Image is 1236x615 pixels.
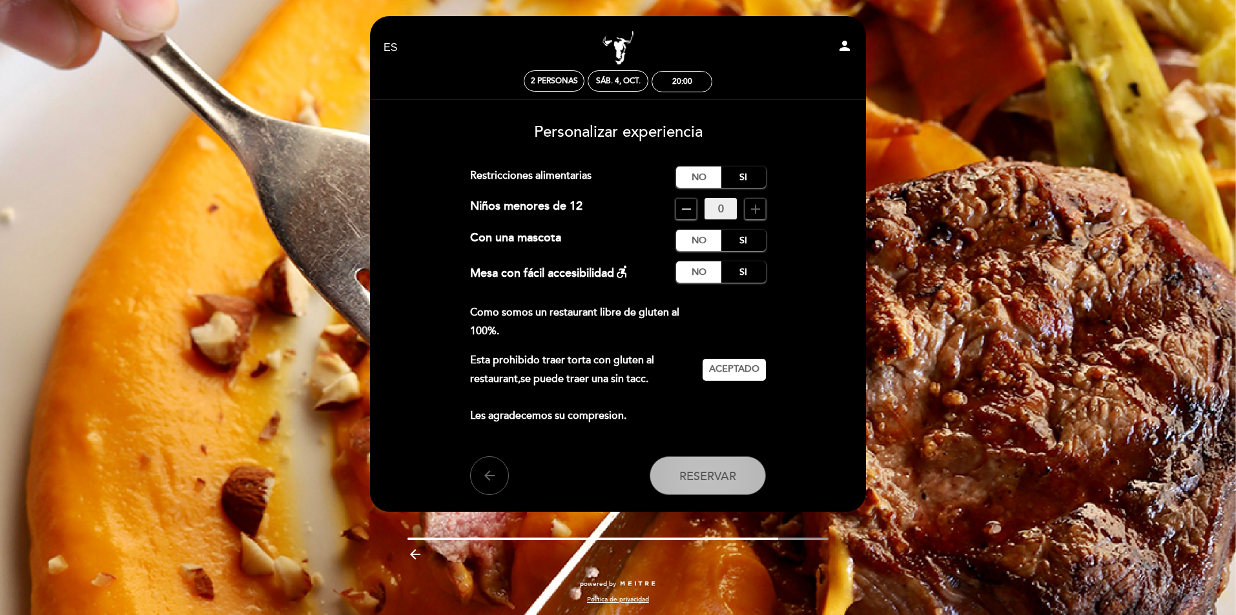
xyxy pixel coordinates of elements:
i: accessible_forward [614,264,630,279]
label: No [676,230,721,251]
p: Como somos un restaurant libre de gluten al 100%. [470,303,693,341]
label: Si [721,261,766,283]
button: person [837,38,852,58]
div: Mesa con fácil accesibilidad [470,261,630,283]
span: 2 personas [531,76,578,86]
span: Reservar [679,469,736,483]
span: powered by [580,580,616,589]
span: Personalizar experiencia [534,123,703,141]
a: Campobravo - [GEOGRAPHIC_DATA][PERSON_NAME] [537,30,699,66]
label: Si [721,230,766,251]
div: sáb. 4, oct. [596,76,641,86]
a: powered by [580,580,656,589]
button: arrow_back [470,456,509,495]
i: arrow_backward [407,547,423,562]
p: Esta prohibido traer torta con gluten al restaurant,se puede traer una sin tacc. Les agradecemos ... [470,351,693,425]
div: Restricciones alimentarias [470,166,677,188]
div: Niños menores de 12 [470,198,582,219]
button: Reservar [650,456,766,495]
div: Con una mascota [470,230,561,251]
label: No [676,166,721,188]
i: add [748,201,763,217]
i: remove [679,201,694,217]
a: Política de privacidad [587,595,649,604]
button: Aceptado [703,359,766,381]
label: No [676,261,721,283]
span: Aceptado [709,363,759,376]
label: Si [721,166,766,188]
div: 20:00 [672,77,692,86]
img: MEITRE [619,581,656,587]
i: arrow_back [482,468,497,483]
i: person [837,38,852,54]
